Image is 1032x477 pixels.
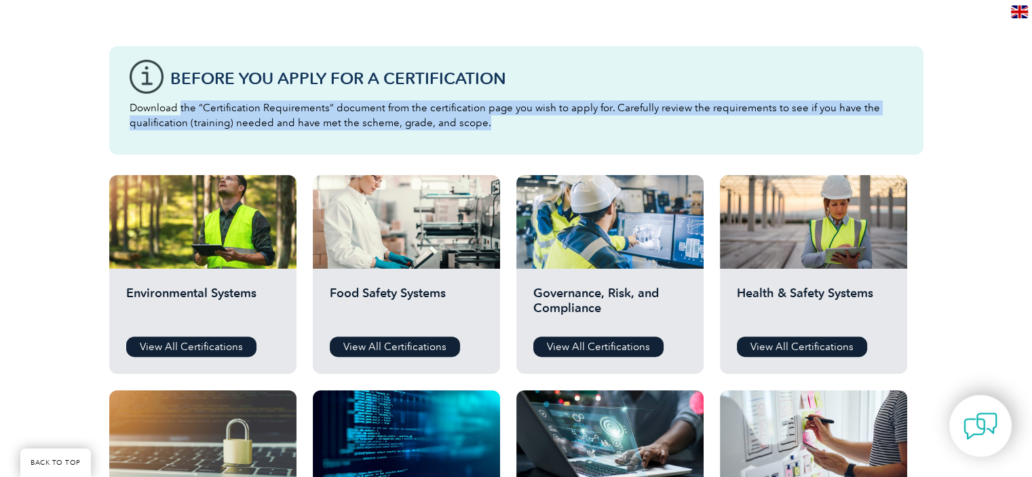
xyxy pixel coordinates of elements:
[20,449,91,477] a: BACK TO TOP
[330,286,483,326] h2: Food Safety Systems
[963,409,997,443] img: contact-chat.png
[126,337,256,357] a: View All Certifications
[737,286,890,326] h2: Health & Safety Systems
[130,100,903,130] p: Download the “Certification Requirements” document from the certification page you wish to apply ...
[737,337,867,357] a: View All Certifications
[533,337,664,357] a: View All Certifications
[1011,5,1028,18] img: en
[170,70,903,87] h3: Before You Apply For a Certification
[126,286,280,326] h2: Environmental Systems
[533,286,687,326] h2: Governance, Risk, and Compliance
[330,337,460,357] a: View All Certifications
